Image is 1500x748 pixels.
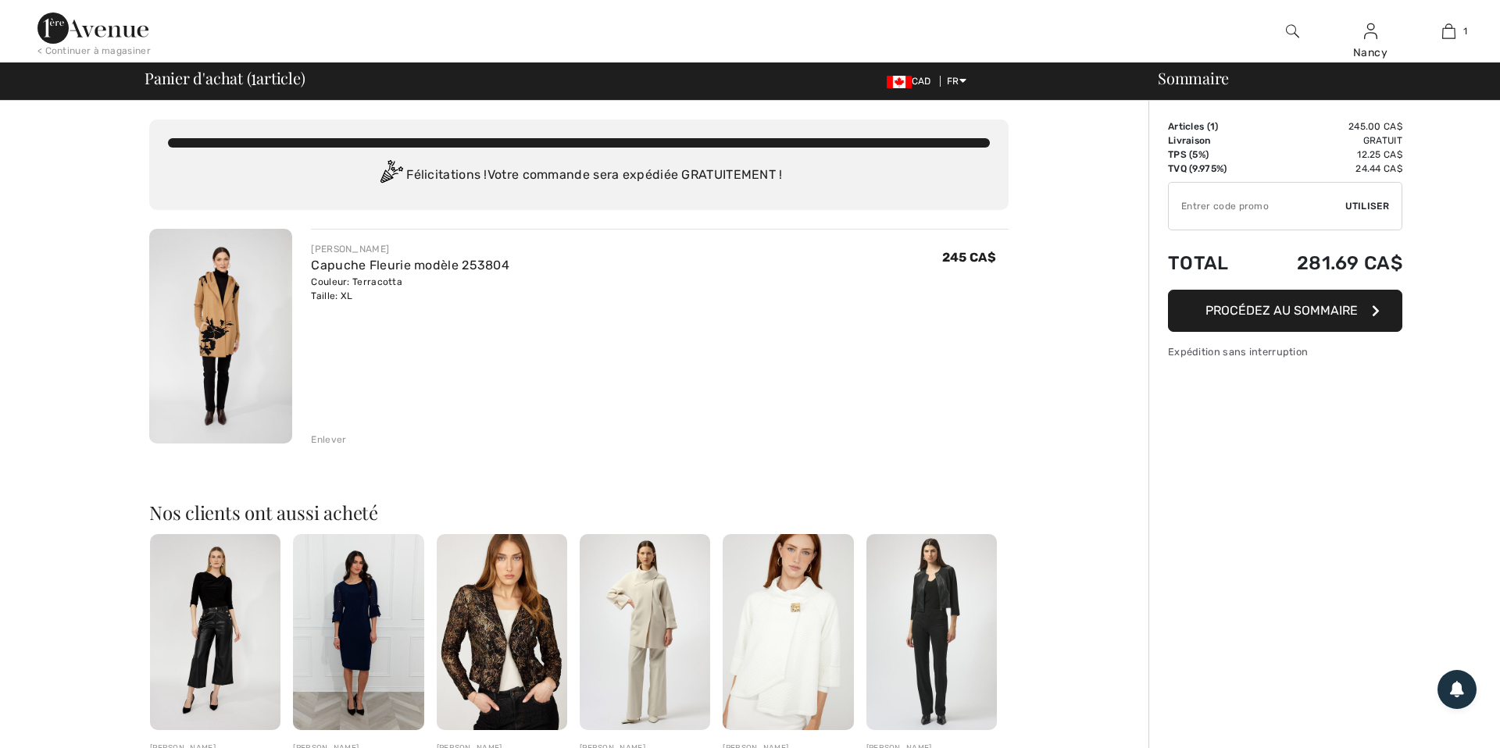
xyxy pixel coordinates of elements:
[1253,134,1402,148] td: Gratuit
[942,250,996,265] span: 245 CA$
[1210,121,1215,132] span: 1
[1253,237,1402,290] td: 281.69 CA$
[1168,119,1253,134] td: Articles ( )
[37,12,148,44] img: 1ère Avenue
[1253,148,1402,162] td: 12.25 CA$
[1168,148,1253,162] td: TPS (5%)
[168,160,990,191] div: Félicitations ! Votre commande sera expédiée GRATUITEMENT !
[580,534,710,730] img: Veste Formelle à Col Châle modèle 254956
[1139,70,1491,86] div: Sommaire
[1332,45,1409,61] div: Nancy
[311,242,509,256] div: [PERSON_NAME]
[1442,22,1455,41] img: Mon panier
[1168,290,1402,332] button: Procédez au sommaire
[723,534,853,730] img: Haut Col Bénitier Décontracté modèle 254166
[311,275,509,303] div: Couleur: Terracotta Taille: XL
[1286,22,1299,41] img: recherche
[149,503,1009,522] h2: Nos clients ont aussi acheté
[375,160,406,191] img: Congratulation2.svg
[150,534,280,730] img: Pantalon Large Taille Haute modèle 253800
[37,44,151,58] div: < Continuer à magasiner
[1168,134,1253,148] td: Livraison
[947,76,966,87] span: FR
[1364,23,1377,38] a: Se connecter
[1168,237,1253,290] td: Total
[149,229,292,443] img: Capuche Fleurie modèle 253804
[866,534,997,730] img: Pantalon Forme Ajustée modèle 254106
[1253,162,1402,176] td: 24.44 CA$
[1410,22,1487,41] a: 1
[1205,303,1358,318] span: Procédez au sommaire
[1169,183,1345,230] input: Code promo
[1253,119,1402,134] td: 245.00 CA$
[1168,162,1253,176] td: TVQ (9.975%)
[1463,24,1467,38] span: 1
[437,534,567,730] img: Haut fleuri à col zippé modèle 254322
[887,76,937,87] span: CAD
[1168,344,1402,359] div: Expédition sans interruption
[887,76,912,88] img: Canadian Dollar
[311,433,346,447] div: Enlever
[1345,199,1389,213] span: Utiliser
[145,70,305,86] span: Panier d'achat ( article)
[311,258,509,272] a: Capuche Fleurie modèle 253804
[1364,22,1377,41] img: Mes infos
[293,534,423,730] img: Robe Élégante à Manches Évasées modèle 259025
[251,66,256,87] span: 1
